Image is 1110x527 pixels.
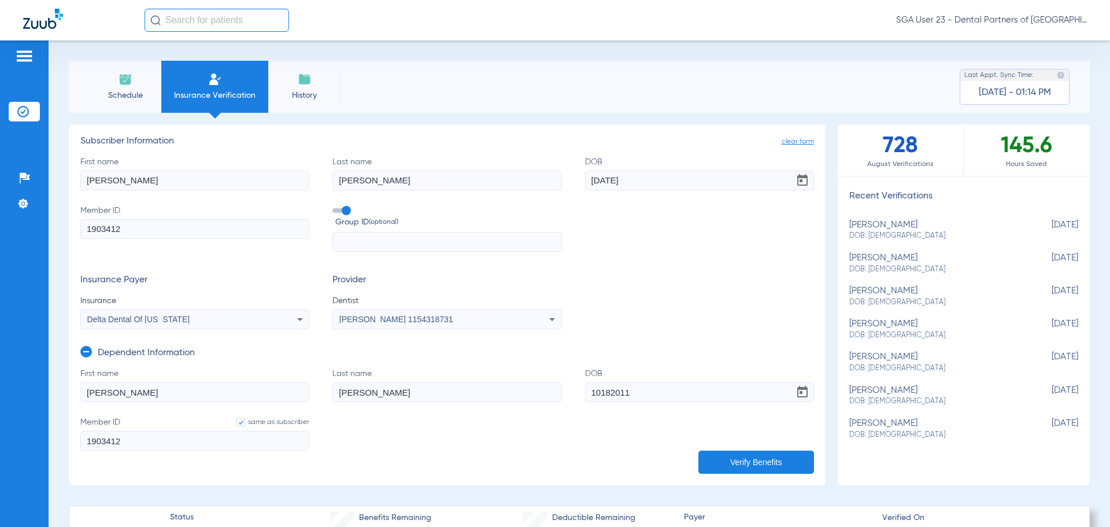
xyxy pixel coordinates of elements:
span: [DATE] [1020,418,1078,440]
label: DOB [585,156,814,190]
img: History [298,72,312,86]
span: Delta Dental Of [US_STATE] [87,315,190,324]
label: Member ID [80,417,309,451]
span: Group ID [335,216,561,229]
img: Schedule [119,72,132,86]
span: [DATE] [1020,286,1078,307]
span: [PERSON_NAME] 1154318731 [339,315,453,324]
div: [PERSON_NAME] [849,418,1020,440]
small: (optional) [369,216,398,229]
iframe: Chat Widget [1052,471,1110,527]
span: DOB: [DEMOGRAPHIC_DATA] [849,264,1020,275]
span: clear form [782,136,814,148]
label: same as subscriber [225,417,309,428]
img: hamburger-icon [15,49,34,63]
span: [DATE] [1020,253,1078,274]
span: DOB: [DEMOGRAPHIC_DATA] [849,231,1020,241]
span: DOB: [DEMOGRAPHIC_DATA] [849,330,1020,341]
span: Benefits Remaining [359,512,431,524]
h3: Recent Verifications [838,191,1090,202]
input: First name [80,171,309,190]
label: Last name [332,368,561,402]
img: Zuub Logo [23,9,63,29]
input: DOBOpen calendar [585,382,814,402]
h3: Insurance Payer [80,275,309,286]
input: DOBOpen calendar [585,171,814,190]
div: 145.6 [964,124,1090,176]
span: [DATE] [1020,319,1078,340]
div: [PERSON_NAME] [849,220,1020,241]
span: SGA User 23 - Dental Partners of [GEOGRAPHIC_DATA]-JESUP [896,14,1087,26]
span: [DATE] [1020,352,1078,373]
span: Deductible Remaining [552,512,635,524]
div: [PERSON_NAME] [849,286,1020,307]
input: First name [80,382,309,402]
img: last sync help info [1057,71,1065,79]
span: Payer [684,511,872,524]
div: [PERSON_NAME] [849,385,1020,407]
h3: Provider [332,275,561,286]
label: First name [80,156,309,190]
input: Last name [332,382,561,402]
span: DOB: [DEMOGRAPHIC_DATA] [849,363,1020,374]
label: Last name [332,156,561,190]
span: Insurance [80,295,309,307]
span: [DATE] [1020,220,1078,241]
button: Verify Benefits [698,451,814,474]
input: Search for patients [145,9,289,32]
span: Hours Saved [964,159,1090,170]
img: Manual Insurance Verification [208,72,222,86]
span: Last Appt. Sync Time: [964,69,1034,81]
label: Member ID [80,205,309,252]
h3: Dependent Information [98,348,195,359]
span: Status [170,511,194,524]
span: History [277,90,332,101]
span: Schedule [98,90,153,101]
label: First name [80,368,309,402]
span: Insurance Verification [170,90,260,101]
div: 728 [838,124,964,176]
label: DOB [585,368,814,402]
span: DOB: [DEMOGRAPHIC_DATA] [849,396,1020,407]
span: Dentist [332,295,561,307]
span: August Verifications [838,159,963,170]
img: Search Icon [150,15,161,25]
input: Last name [332,171,561,190]
span: [DATE] [1020,385,1078,407]
button: Open calendar [791,381,814,404]
span: DOB: [DEMOGRAPHIC_DATA] [849,430,1020,440]
span: Verified On [882,512,1071,524]
input: Member IDsame as subscriber [80,431,309,451]
div: [PERSON_NAME] [849,319,1020,340]
h3: Subscriber Information [80,136,814,148]
span: [DATE] - 01:14 PM [979,87,1051,98]
div: [PERSON_NAME] [849,352,1020,373]
span: DOB: [DEMOGRAPHIC_DATA] [849,297,1020,308]
button: Open calendar [791,169,814,192]
div: [PERSON_NAME] [849,253,1020,274]
input: Member ID [80,219,309,239]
